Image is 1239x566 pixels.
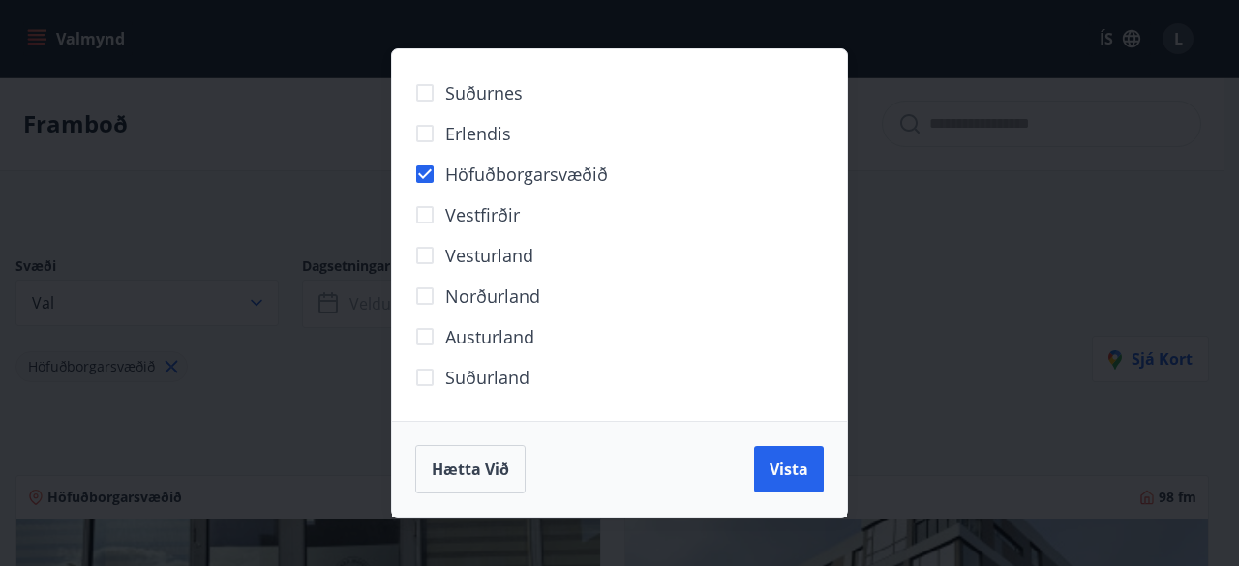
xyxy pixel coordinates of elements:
span: Austurland [445,324,534,349]
span: Suðurnes [445,80,523,105]
span: Norðurland [445,283,540,309]
button: Hætta við [415,445,526,493]
span: Erlendis [445,121,511,146]
span: Hætta við [432,459,509,480]
span: Suðurland [445,365,529,390]
span: Vista [770,459,808,480]
span: Vestfirðir [445,202,520,227]
span: Höfuðborgarsvæðið [445,162,608,187]
button: Vista [754,446,824,492]
span: Vesturland [445,243,533,268]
